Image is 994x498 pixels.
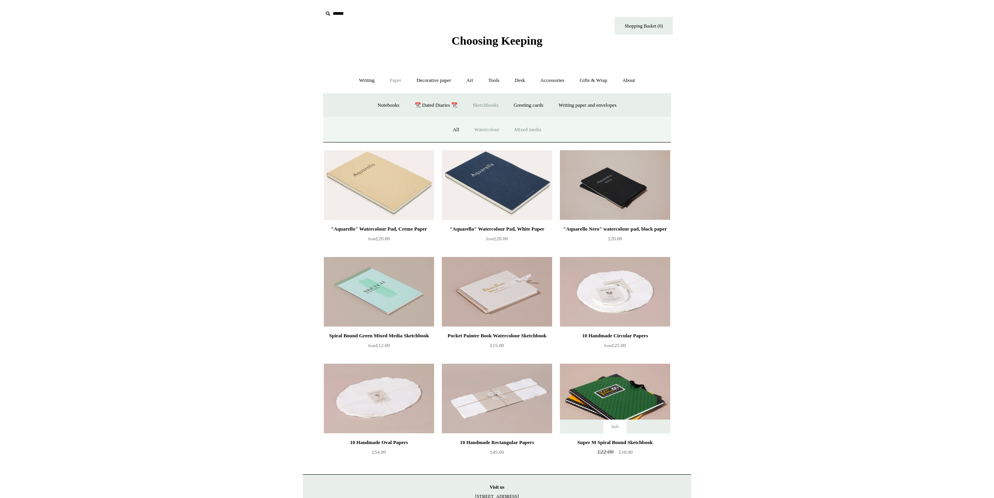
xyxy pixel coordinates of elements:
[560,150,670,220] img: "Aquarello Nero" watercolour pad, black paper
[507,95,550,116] a: Greeting cards
[410,70,458,91] a: Decorative paper
[560,331,670,363] a: 10 Handmade Circular Papers from£25.00
[560,257,670,327] a: 10 Handmade Circular Papers 10 Handmade Circular Papers
[466,95,505,116] a: Sketchbooks
[481,70,507,91] a: Tools
[560,438,670,470] a: Super M Spiral Bound Sketchbook £22.00 £10.00
[326,331,432,340] div: Spiral Bound Green Mixed Media Sketchbook
[372,449,386,455] span: £54.00
[324,150,434,220] a: "Aquarello" Watercolour Pad, Creme Paper "Aquarello" Watercolour Pad, Creme Paper
[442,224,552,256] a: "Aquarella" Watercolour Pad, White Paper from£20.00
[560,224,670,256] a: "Aquarello Nero" watercolour pad, black paper £20.00
[560,150,670,220] a: "Aquarello Nero" watercolour pad, black paper "Aquarello Nero" watercolour pad, black paper
[442,438,552,470] a: 10 Handmade Rectangular Papers £45.00
[408,95,464,116] a: 📆 Dated Diaries 📆
[552,95,624,116] a: Writing paper and envelopes
[560,364,670,434] img: Super M Spiral Bound Sketchbook
[442,257,552,327] img: Pocket Painter Book Watercolour Sketchbook
[324,257,434,327] img: Spiral Bound Green Mixed Media Sketchbook
[562,224,668,234] div: "Aquarello Nero" watercolour pad, black paper
[444,438,550,447] div: 10 Handmade Rectangular Papers
[324,150,434,220] img: "Aquarello" Watercolour Pad, Creme Paper
[467,120,506,140] a: Watercolour
[608,236,622,241] span: £20.00
[324,331,434,363] a: Spiral Bound Green Mixed Media Sketchbook from£12.00
[352,70,382,91] a: Writing
[459,70,480,91] a: Art
[560,257,670,327] img: 10 Handmade Circular Papers
[604,344,612,348] span: from
[370,95,406,116] a: Notebooks
[615,70,642,91] a: About
[604,342,626,348] span: £25.00
[452,34,542,47] span: Choosing Keeping
[324,364,434,434] a: 10 Handmade Oval Papers 10 Handmade Oval Papers
[615,17,673,35] a: Shopping Basket (0)
[490,484,504,490] strong: Visit us
[444,331,550,340] div: Pocket Painter Book Watercolour Sketchbook
[368,344,376,348] span: from
[573,70,614,91] a: Gifts & Wrap
[508,70,532,91] a: Desk
[490,342,504,348] span: £15.00
[533,70,572,91] a: Accessories
[490,449,504,455] span: £45.00
[442,150,552,220] img: "Aquarella" Watercolour Pad, White Paper
[619,449,633,455] span: £10.00
[486,236,508,241] span: £20.00
[324,257,434,327] a: Spiral Bound Green Mixed Media Sketchbook Spiral Bound Green Mixed Media Sketchbook
[442,364,552,434] a: 10 Handmade Rectangular Papers 10 Handmade Rectangular Papers
[368,237,376,241] span: from
[383,70,408,91] a: Paper
[598,449,613,455] span: £22.00
[324,438,434,470] a: 10 Handmade Oval Papers £54.00
[562,331,668,340] div: 10 Handmade Circular Papers
[368,342,390,348] span: £12.00
[560,364,670,434] a: Super M Spiral Bound Sketchbook Super M Spiral Bound Sketchbook Sale
[444,224,550,234] div: "Aquarella" Watercolour Pad, White Paper
[562,438,668,447] div: Super M Spiral Bound Sketchbook
[442,257,552,327] a: Pocket Painter Book Watercolour Sketchbook Pocket Painter Book Watercolour Sketchbook
[603,420,627,434] span: Sale
[442,364,552,434] img: 10 Handmade Rectangular Papers
[326,438,432,447] div: 10 Handmade Oval Papers
[442,331,552,363] a: Pocket Painter Book Watercolour Sketchbook £15.00
[507,120,548,140] a: Mixed media
[452,40,542,46] a: Choosing Keeping
[486,237,494,241] span: from
[368,236,390,241] span: £20.00
[326,224,432,234] div: "Aquarello" Watercolour Pad, Creme Paper
[442,150,552,220] a: "Aquarella" Watercolour Pad, White Paper "Aquarella" Watercolour Pad, White Paper
[324,224,434,256] a: "Aquarello" Watercolour Pad, Creme Paper from£20.00
[446,120,466,140] a: All
[324,364,434,434] img: 10 Handmade Oval Papers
